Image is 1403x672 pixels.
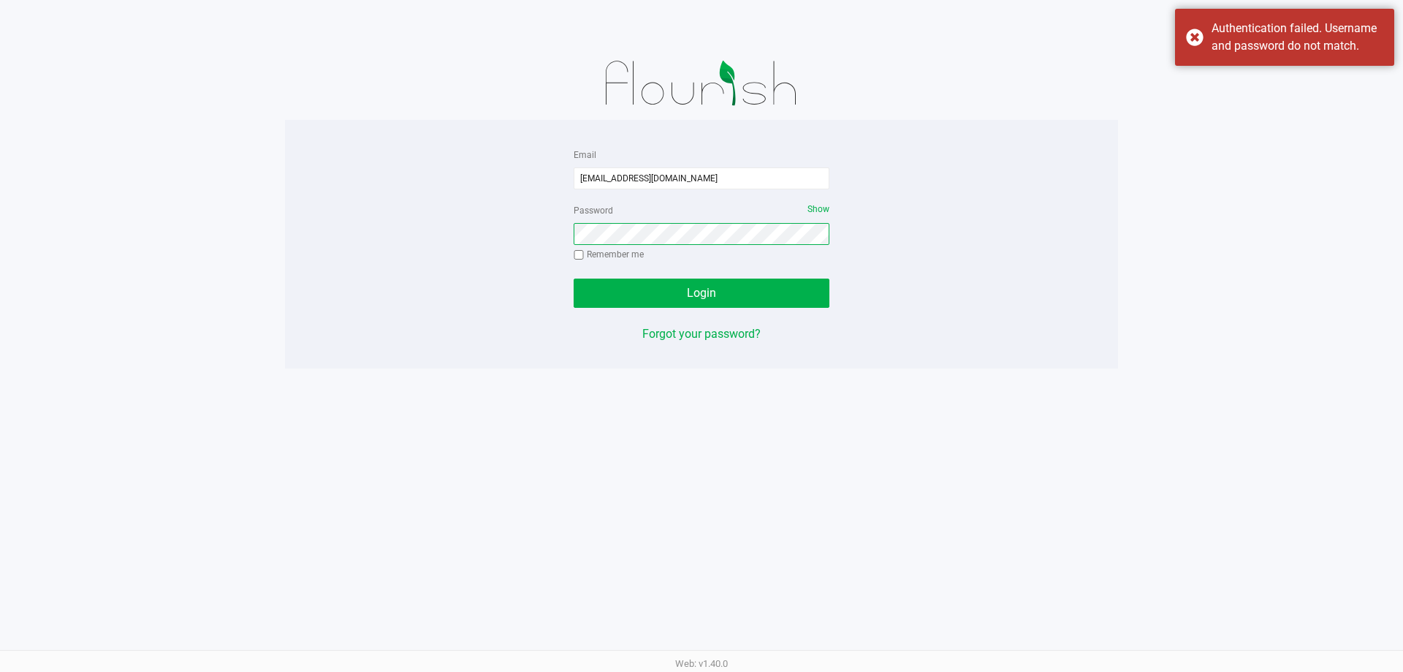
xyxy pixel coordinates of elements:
[675,658,728,669] span: Web: v1.40.0
[574,248,644,261] label: Remember me
[642,325,761,343] button: Forgot your password?
[574,279,829,308] button: Login
[574,204,613,217] label: Password
[807,204,829,214] span: Show
[1212,20,1383,55] div: Authentication failed. Username and password do not match.
[574,250,584,260] input: Remember me
[574,148,596,162] label: Email
[687,286,716,300] span: Login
